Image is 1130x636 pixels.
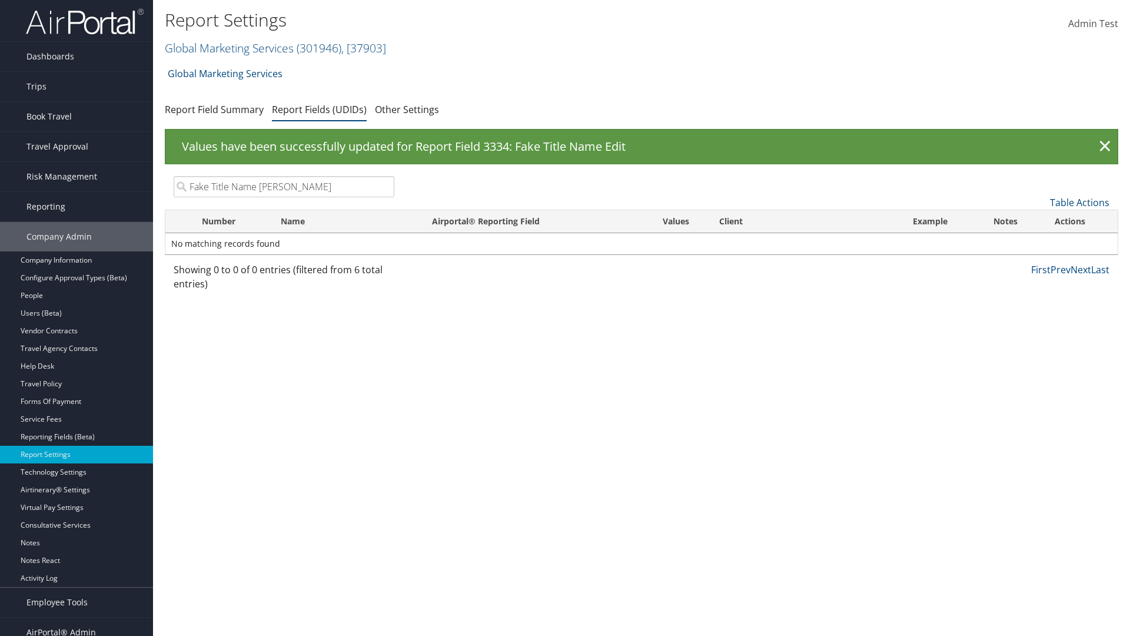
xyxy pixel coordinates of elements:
[421,210,643,233] th: Airportal&reg; Reporting Field
[26,132,88,161] span: Travel Approval
[1050,196,1109,209] a: Table Actions
[272,103,367,116] a: Report Fields (UDIDs)
[1051,263,1071,276] a: Prev
[1095,135,1115,158] a: ×
[341,40,386,56] span: , [ 37903 ]
[1091,263,1109,276] a: Last
[643,210,709,233] th: Values
[1031,263,1051,276] a: First
[168,62,282,85] a: Global Marketing Services
[983,210,1043,233] th: Notes
[165,103,264,116] a: Report Field Summary
[26,588,88,617] span: Employee Tools
[165,40,386,56] a: Global Marketing Services
[270,210,421,233] th: Name
[26,222,92,251] span: Company Admin
[1068,6,1118,42] a: Admin Test
[26,72,46,101] span: Trips
[165,210,191,233] th: : activate to sort column descending
[1071,263,1091,276] a: Next
[26,192,65,221] span: Reporting
[165,233,1118,254] td: No matching records found
[709,210,902,233] th: Client
[375,103,439,116] a: Other Settings
[174,263,394,297] div: Showing 0 to 0 of 0 entries (filtered from 6 total entries)
[165,129,1118,164] div: Values have been successfully updated for Report Field 3334: Fake Title Name Edit
[1044,210,1118,233] th: Actions
[26,102,72,131] span: Book Travel
[26,42,74,71] span: Dashboards
[174,176,394,197] input: Search
[26,8,144,35] img: airportal-logo.png
[1068,17,1118,30] span: Admin Test
[902,210,983,233] th: Example
[191,210,270,233] th: Number
[165,8,800,32] h1: Report Settings
[297,40,341,56] span: ( 301946 )
[26,162,97,191] span: Risk Management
